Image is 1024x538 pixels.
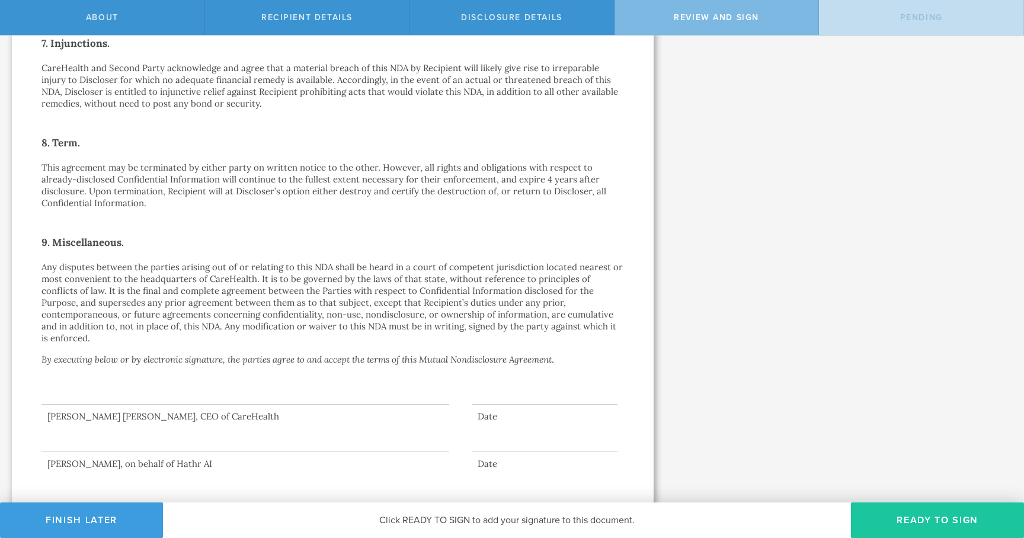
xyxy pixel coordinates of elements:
h2: 9. Miscellaneous. [41,233,624,252]
span: Recipient details [261,12,353,23]
div: Date [472,458,617,470]
span: Pending [900,12,943,23]
p: This agreement may be terminated by either party on written notice to the other. However, all rig... [41,162,624,209]
span: Click READY TO SIGN to add your signature to this document. [379,514,635,526]
span: About [86,12,119,23]
p: Any disputes between the parties arising out of or relating to this NDA shall be heard in a court... [41,261,624,344]
iframe: Chat Widget [965,446,1024,502]
span: Review and sign [674,12,759,23]
p: . [41,354,624,366]
span: Disclosure details [461,12,562,23]
div: [PERSON_NAME], on behalf of Hathr AI [41,458,449,470]
h2: 7. Injunctions. [41,34,624,53]
i: By executing below or by electronic signature, the parties agree to and accept the terms of this ... [41,354,552,365]
h2: 8. Term. [41,133,624,152]
p: CareHealth and Second Party acknowledge and agree that a material breach of this NDA by Recipient... [41,62,624,110]
button: Ready to Sign [851,502,1024,538]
